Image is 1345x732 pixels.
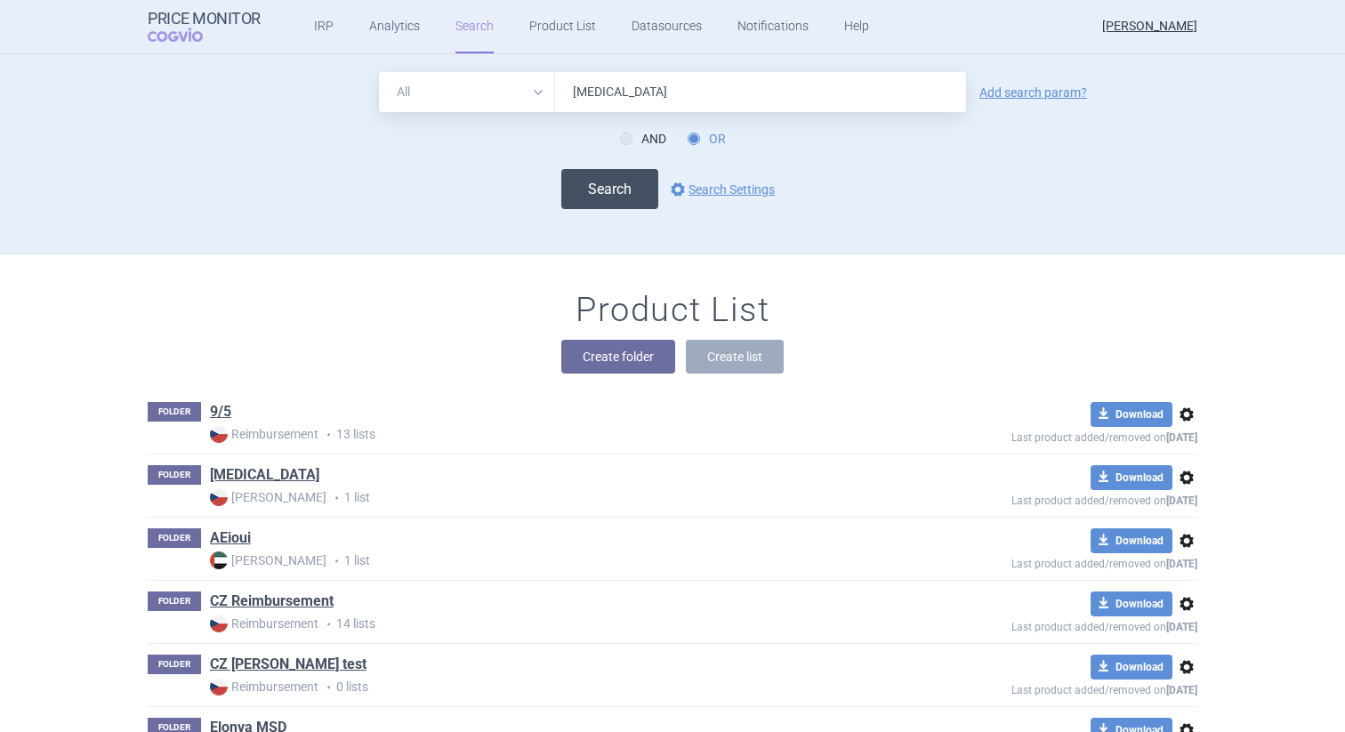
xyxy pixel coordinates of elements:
[210,551,326,569] strong: [PERSON_NAME]
[561,340,675,374] button: Create folder
[210,488,228,506] img: CZ
[1091,528,1172,553] button: Download
[326,489,344,507] i: •
[148,10,261,44] a: Price MonitorCOGVIO
[576,290,769,331] h1: Product List
[882,553,1197,570] p: Last product added/removed on
[210,615,228,632] img: CZ
[210,425,228,443] img: CZ
[326,552,344,570] i: •
[148,10,261,28] strong: Price Monitor
[1091,465,1172,490] button: Download
[210,488,326,506] strong: [PERSON_NAME]
[210,678,882,696] p: 0 lists
[210,655,366,678] h1: CZ reim test
[882,427,1197,444] p: Last product added/removed on
[210,465,319,485] a: [MEDICAL_DATA]
[318,615,336,633] i: •
[210,528,251,548] a: AEioui
[148,591,201,611] p: FOLDER
[1091,402,1172,427] button: Download
[148,528,201,548] p: FOLDER
[1166,431,1197,444] strong: [DATE]
[210,678,318,696] strong: Reimbursement
[561,169,658,209] button: Search
[210,655,366,674] a: CZ [PERSON_NAME] test
[148,465,201,485] p: FOLDER
[210,615,882,633] p: 14 lists
[882,680,1197,696] p: Last product added/removed on
[210,402,231,422] a: 9/5
[210,591,334,615] h1: CZ Reimbursement
[210,551,882,570] p: 1 list
[1166,684,1197,696] strong: [DATE]
[1166,621,1197,633] strong: [DATE]
[148,28,228,42] span: COGVIO
[210,615,318,632] strong: Reimbursement
[667,179,775,200] a: Search Settings
[979,86,1087,99] a: Add search param?
[210,678,228,696] img: CZ
[882,616,1197,633] p: Last product added/removed on
[620,130,666,148] label: AND
[318,426,336,444] i: •
[210,488,882,507] p: 1 list
[1166,558,1197,570] strong: [DATE]
[210,425,882,444] p: 13 lists
[686,340,784,374] button: Create list
[148,655,201,674] p: FOLDER
[210,465,319,488] h1: ADASUVE
[1091,655,1172,680] button: Download
[210,591,334,611] a: CZ Reimbursement
[210,425,318,443] strong: Reimbursement
[1166,495,1197,507] strong: [DATE]
[688,130,726,148] label: OR
[882,490,1197,507] p: Last product added/removed on
[210,528,251,551] h1: AEioui
[148,402,201,422] p: FOLDER
[318,679,336,696] i: •
[210,551,228,569] img: AE
[210,402,231,425] h1: 9/5
[1091,591,1172,616] button: Download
